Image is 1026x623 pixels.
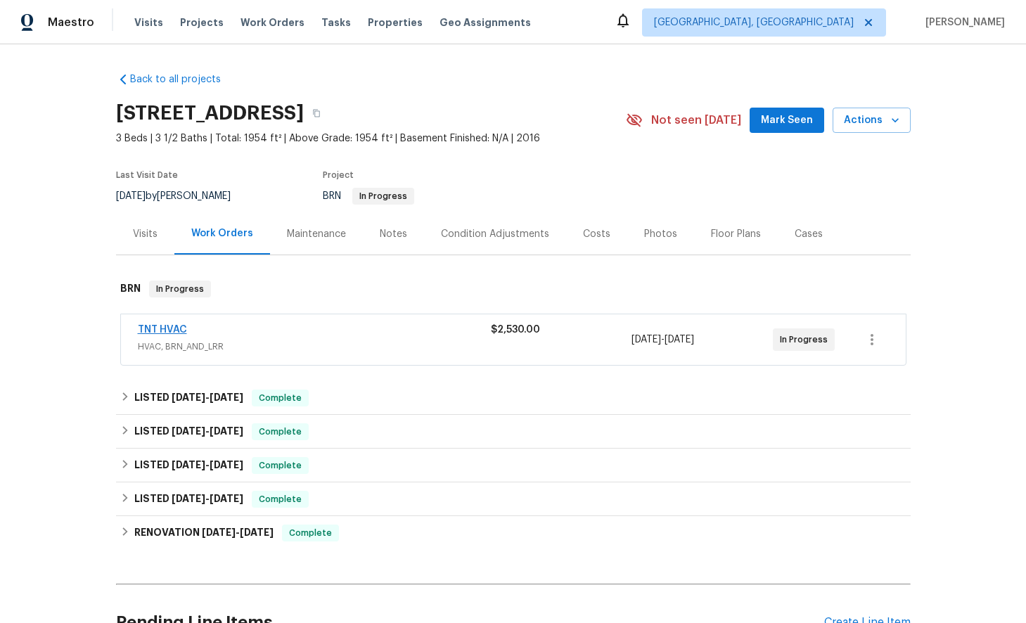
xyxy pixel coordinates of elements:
[116,381,911,415] div: LISTED [DATE]-[DATE]Complete
[116,72,251,86] a: Back to all projects
[116,131,626,146] span: 3 Beds | 3 1/2 Baths | Total: 1954 ft² | Above Grade: 1954 ft² | Basement Finished: N/A | 2016
[441,227,549,241] div: Condition Adjustments
[323,191,414,201] span: BRN
[711,227,761,241] div: Floor Plans
[116,266,911,311] div: BRN In Progress
[116,482,911,516] div: LISTED [DATE]-[DATE]Complete
[321,18,351,27] span: Tasks
[116,191,146,201] span: [DATE]
[116,188,248,205] div: by [PERSON_NAME]
[116,449,911,482] div: LISTED [DATE]-[DATE]Complete
[138,340,491,354] span: HVAC, BRN_AND_LRR
[210,494,243,503] span: [DATE]
[172,460,205,470] span: [DATE]
[240,527,274,537] span: [DATE]
[491,325,540,335] span: $2,530.00
[116,516,911,550] div: RENOVATION [DATE]-[DATE]Complete
[172,426,205,436] span: [DATE]
[253,391,307,405] span: Complete
[631,333,694,347] span: -
[48,15,94,30] span: Maestro
[116,106,304,120] h2: [STREET_ADDRESS]
[172,392,243,402] span: -
[134,390,243,406] h6: LISTED
[651,113,741,127] span: Not seen [DATE]
[253,492,307,506] span: Complete
[172,494,243,503] span: -
[116,415,911,449] div: LISTED [DATE]-[DATE]Complete
[210,392,243,402] span: [DATE]
[440,15,531,30] span: Geo Assignments
[202,527,274,537] span: -
[210,460,243,470] span: [DATE]
[134,525,274,541] h6: RENOVATION
[287,227,346,241] div: Maintenance
[172,460,243,470] span: -
[210,426,243,436] span: [DATE]
[172,494,205,503] span: [DATE]
[644,227,677,241] div: Photos
[253,425,307,439] span: Complete
[180,15,224,30] span: Projects
[761,112,813,129] span: Mark Seen
[323,171,354,179] span: Project
[654,15,854,30] span: [GEOGRAPHIC_DATA], [GEOGRAPHIC_DATA]
[795,227,823,241] div: Cases
[120,281,141,297] h6: BRN
[304,101,329,126] button: Copy Address
[172,426,243,436] span: -
[368,15,423,30] span: Properties
[833,108,911,134] button: Actions
[241,15,304,30] span: Work Orders
[134,457,243,474] h6: LISTED
[354,192,413,200] span: In Progress
[780,333,833,347] span: In Progress
[665,335,694,345] span: [DATE]
[134,491,243,508] h6: LISTED
[920,15,1005,30] span: [PERSON_NAME]
[150,282,210,296] span: In Progress
[191,226,253,240] div: Work Orders
[380,227,407,241] div: Notes
[138,325,187,335] a: TNT HVAC
[631,335,661,345] span: [DATE]
[133,227,158,241] div: Visits
[583,227,610,241] div: Costs
[134,423,243,440] h6: LISTED
[202,527,236,537] span: [DATE]
[134,15,163,30] span: Visits
[283,526,338,540] span: Complete
[172,392,205,402] span: [DATE]
[116,171,178,179] span: Last Visit Date
[750,108,824,134] button: Mark Seen
[844,112,899,129] span: Actions
[253,458,307,473] span: Complete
